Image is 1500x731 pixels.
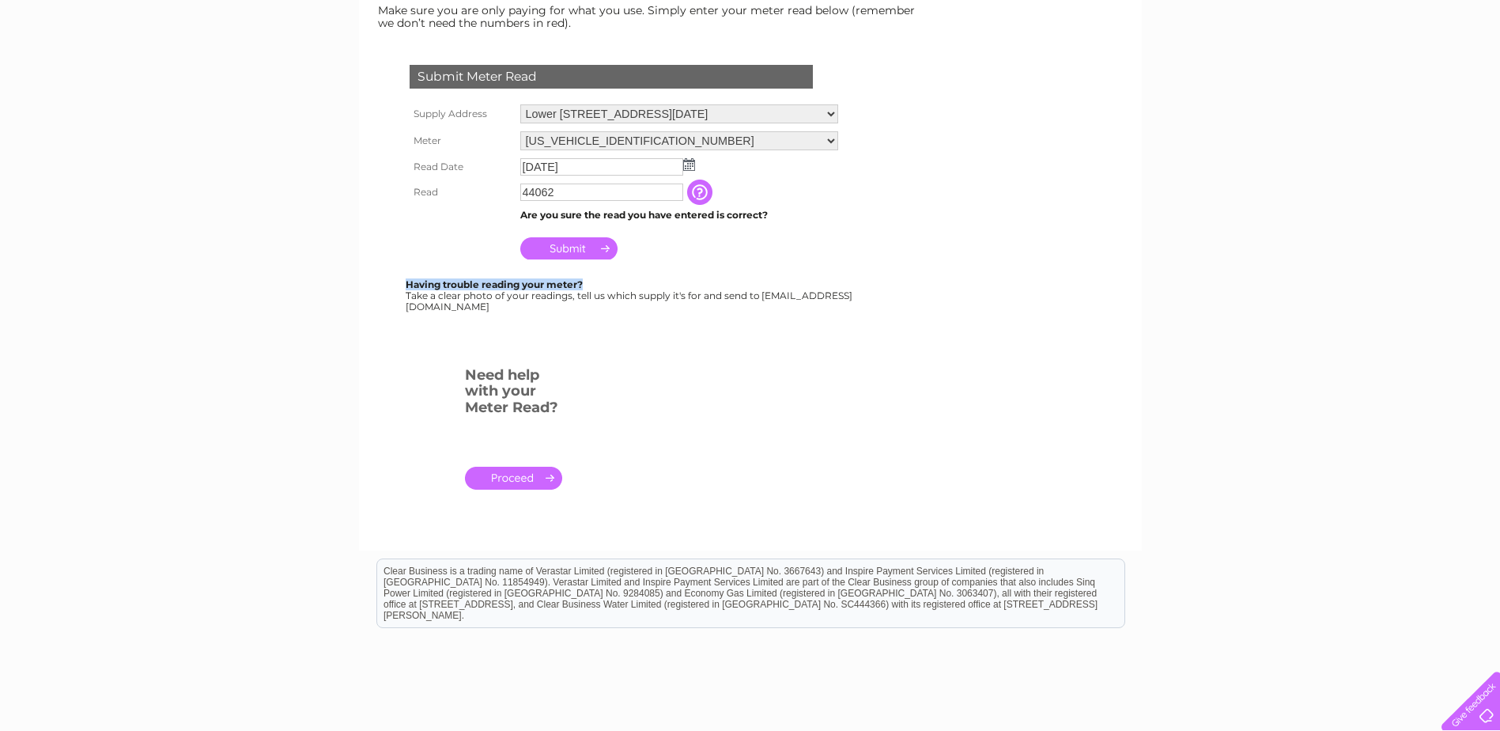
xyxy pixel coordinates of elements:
[410,65,813,89] div: Submit Meter Read
[683,158,695,171] img: ...
[406,278,583,290] b: Having trouble reading your meter?
[1222,67,1252,79] a: Water
[1395,67,1434,79] a: Contact
[406,100,516,127] th: Supply Address
[406,127,516,154] th: Meter
[520,237,618,259] input: Submit
[406,279,855,312] div: Take a clear photo of your readings, tell us which supply it's for and send to [EMAIL_ADDRESS][DO...
[687,180,716,205] input: Information
[516,205,842,225] td: Are you sure the read you have entered is correct?
[1261,67,1296,79] a: Energy
[1362,67,1385,79] a: Blog
[465,364,562,424] h3: Need help with your Meter Read?
[406,180,516,205] th: Read
[1202,8,1311,28] a: 0333 014 3131
[465,467,562,490] a: .
[377,9,1124,77] div: Clear Business is a trading name of Verastar Limited (registered in [GEOGRAPHIC_DATA] No. 3667643...
[406,154,516,180] th: Read Date
[1448,67,1485,79] a: Log out
[52,41,133,89] img: logo.png
[1305,67,1353,79] a: Telecoms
